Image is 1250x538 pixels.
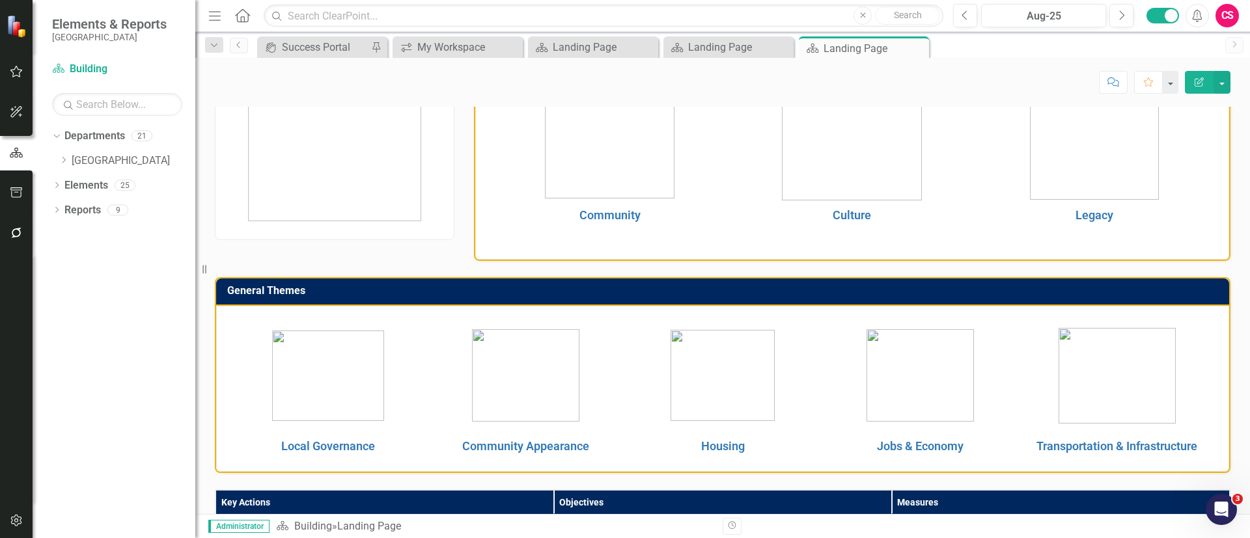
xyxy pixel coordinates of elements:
div: » [276,519,713,534]
a: Elements [64,178,108,193]
div: Landing Page [688,39,790,55]
a: Success Portal [260,39,368,55]
div: Landing Page [553,39,655,55]
div: 25 [115,180,135,191]
h3: General Themes [227,285,1223,297]
a: Legacy [1076,208,1113,222]
a: Housing [701,439,745,453]
a: Jobs & Economy [877,439,964,453]
a: Landing Page [531,39,655,55]
div: 21 [132,131,152,142]
a: Transportation & Infrastructure [1036,439,1197,453]
button: Aug-25 [981,4,1106,27]
div: Landing Page [824,40,926,57]
span: Search [894,10,922,20]
span: Elements & Reports [52,16,167,32]
a: Building [294,520,332,532]
a: Culture [833,208,871,222]
a: [GEOGRAPHIC_DATA] [72,154,195,168]
a: My Workspace [396,39,520,55]
div: Success Portal [282,39,368,55]
a: Departments [64,129,125,144]
input: Search Below... [52,93,182,116]
div: 9 [107,204,128,215]
a: Building [52,62,182,77]
button: CS [1215,4,1239,27]
span: Administrator [208,520,270,533]
iframe: Intercom live chat [1206,494,1237,525]
div: Aug-25 [986,8,1102,24]
button: Search [875,7,940,25]
div: Landing Page [337,520,401,532]
a: Community [579,208,641,222]
input: Search ClearPoint... [264,5,943,27]
div: My Workspace [417,39,520,55]
a: Local Governance [281,439,375,453]
a: Community Appearance [462,439,589,453]
span: 3 [1232,494,1243,504]
small: [GEOGRAPHIC_DATA] [52,32,167,42]
a: Reports [64,203,101,218]
img: ClearPoint Strategy [7,15,29,38]
a: Landing Page [667,39,790,55]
